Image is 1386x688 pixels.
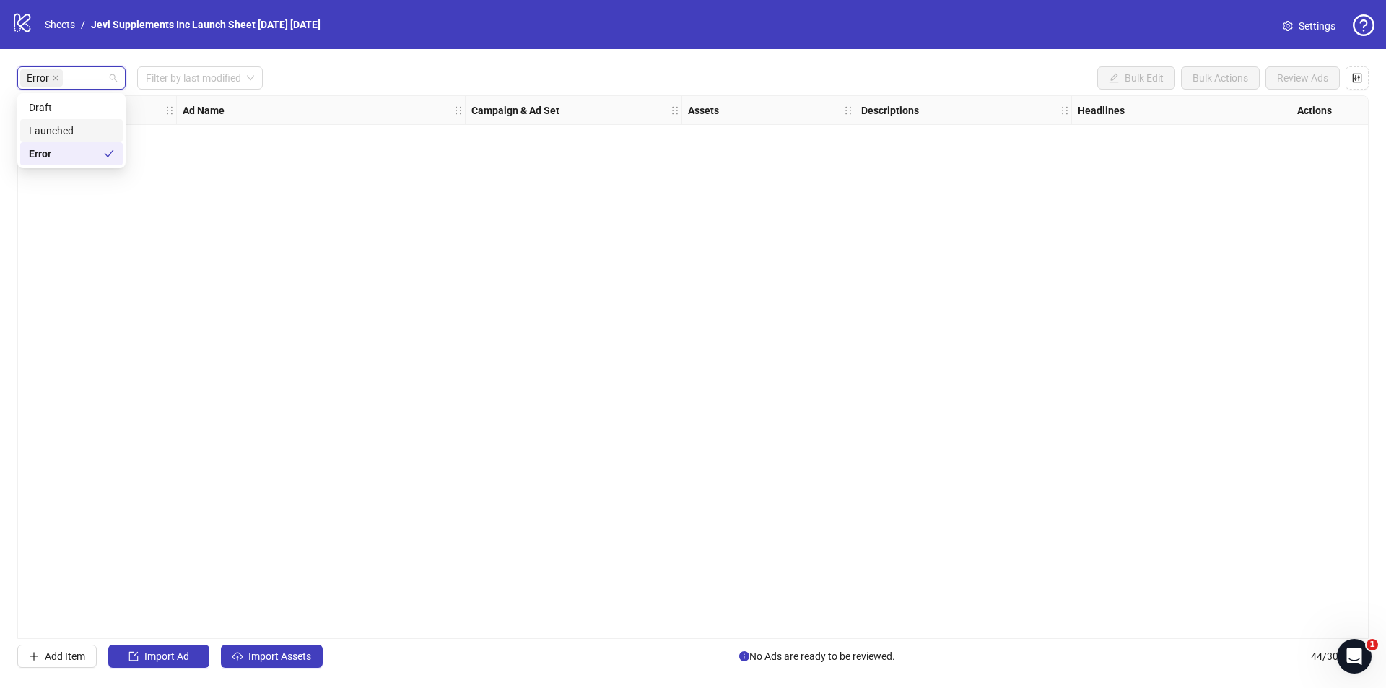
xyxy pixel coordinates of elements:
[739,651,749,661] span: info-circle
[144,650,189,662] span: Import Ad
[1367,639,1378,650] span: 1
[739,648,895,664] span: No Ads are ready to be reviewed.
[688,103,719,118] strong: Assets
[1181,66,1260,90] button: Bulk Actions
[1299,18,1335,34] span: Settings
[843,105,853,116] span: holder
[104,149,114,159] span: check
[20,96,123,119] div: Draft
[1070,105,1080,116] span: holder
[461,96,465,124] div: Resize Ad Name column
[29,146,104,162] div: Error
[861,103,919,118] strong: Descriptions
[108,645,209,668] button: Import Ad
[1283,21,1293,31] span: setting
[463,105,474,116] span: holder
[29,651,39,661] span: plus
[45,650,85,662] span: Add Item
[1337,639,1372,674] iframe: Intercom live chat
[1097,66,1175,90] button: Bulk Edit
[471,103,559,118] strong: Campaign & Ad Set
[678,96,681,124] div: Resize Campaign & Ad Set column
[1078,103,1125,118] strong: Headlines
[81,17,85,32] li: /
[853,105,863,116] span: holder
[88,17,323,32] a: Jevi Supplements Inc Launch Sheet [DATE] [DATE]
[20,142,123,165] div: Error
[29,100,114,116] div: Draft
[1346,66,1369,90] button: Configure table settings
[183,103,225,118] strong: Ad Name
[1271,14,1347,38] a: Settings
[1353,14,1374,36] span: question-circle
[670,105,680,116] span: holder
[453,105,463,116] span: holder
[680,105,690,116] span: holder
[20,119,123,142] div: Launched
[42,17,78,32] a: Sheets
[52,74,59,82] span: close
[175,105,185,116] span: holder
[1311,648,1369,664] span: 44 / 300 items
[248,650,311,662] span: Import Assets
[1068,96,1071,124] div: Resize Descriptions column
[20,69,63,87] span: Error
[29,123,114,139] div: Launched
[851,96,855,124] div: Resize Assets column
[1060,105,1070,116] span: holder
[128,651,139,661] span: import
[1352,73,1362,83] span: control
[165,105,175,116] span: holder
[27,70,49,86] span: Error
[232,651,243,661] span: cloud-upload
[17,645,97,668] button: Add Item
[221,645,323,668] button: Import Assets
[173,96,176,124] div: Resize Ad Format column
[1265,66,1340,90] button: Review Ads
[1297,103,1332,118] strong: Actions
